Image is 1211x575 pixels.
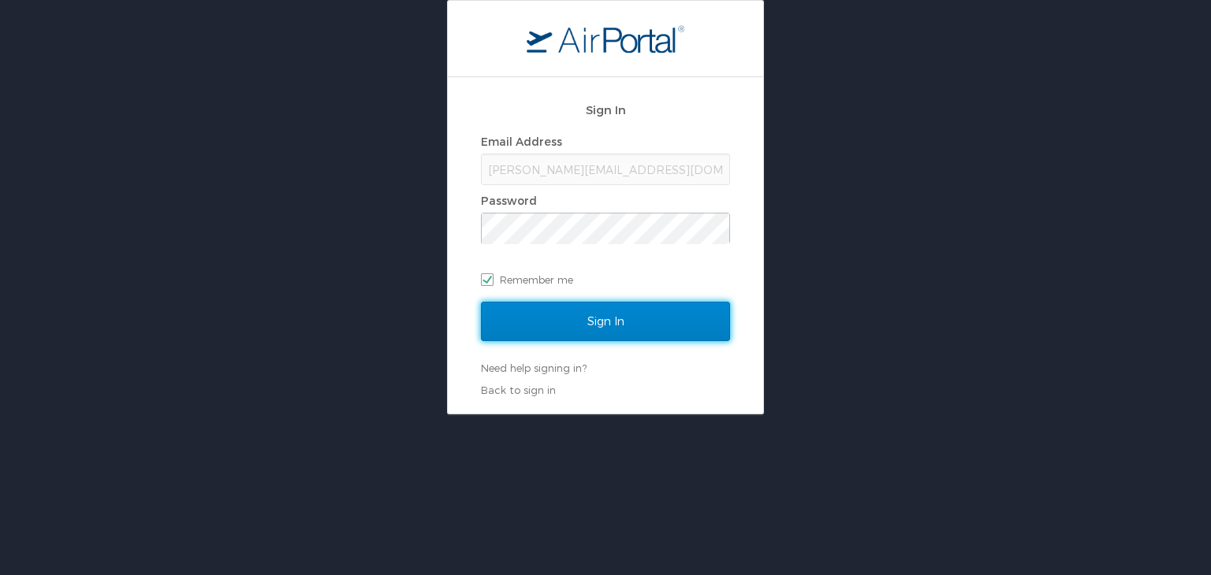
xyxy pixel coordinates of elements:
[481,268,730,291] label: Remember me
[481,384,556,396] a: Back to sign in
[481,194,537,207] label: Password
[481,135,562,148] label: Email Address
[481,101,730,119] h2: Sign In
[481,302,730,341] input: Sign In
[527,24,684,53] img: logo
[481,362,587,374] a: Need help signing in?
